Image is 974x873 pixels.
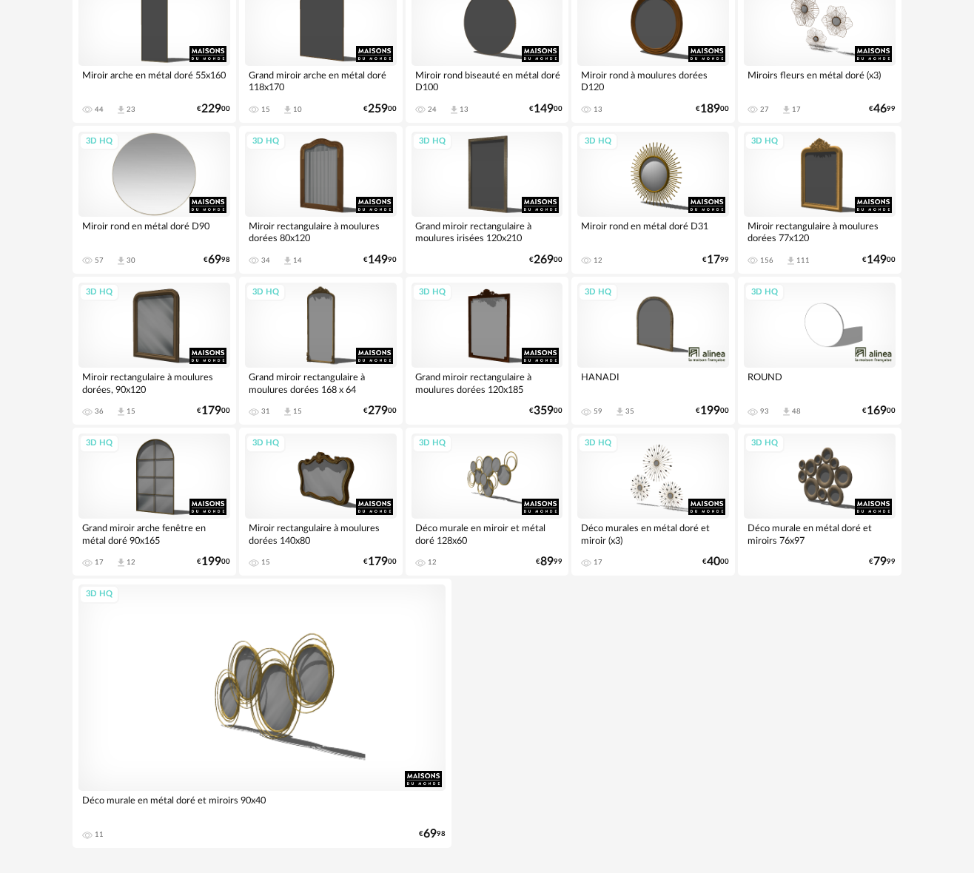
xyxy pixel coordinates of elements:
div: 59 [594,407,602,416]
div: 15 [127,407,135,416]
div: € 00 [696,406,729,416]
a: 3D HQ Grand miroir rectangulaire à moulures dorées 120x185 €35900 [406,277,569,425]
div: Déco murale en métal doré et miroirs 90x40 [78,791,446,820]
span: Download icon [115,255,127,266]
div: € 00 [363,104,397,114]
div: Miroir rectangulaire à moulures dorées 77x120 [744,217,896,246]
a: 3D HQ Déco murale en métal doré et miroirs 90x40 11 €6998 [73,579,451,848]
span: 46 [873,104,887,114]
div: 48 [792,407,801,416]
div: 12 [594,256,602,265]
div: 93 [760,407,769,416]
div: € 00 [696,104,729,114]
div: 15 [261,558,270,567]
div: 3D HQ [745,132,785,151]
div: HANADI [577,368,729,397]
div: 111 [796,256,810,265]
div: 27 [760,105,769,114]
div: Grand miroir rectangulaire à moulures dorées 120x185 [412,368,563,397]
div: Déco murales en métal doré et miroir (x3) [577,519,729,548]
span: Download icon [282,104,293,115]
div: 12 [127,558,135,567]
span: Download icon [614,406,625,417]
a: 3D HQ Miroir rond en métal doré D90 57 Download icon 30 €6998 [73,126,236,274]
div: 57 [95,256,104,265]
div: Grand miroir rectangulaire à moulures irisées 120x210 [412,217,563,246]
div: Miroirs fleurs en métal doré (x3) [744,66,896,95]
span: 259 [368,104,388,114]
div: 3D HQ [412,283,452,302]
span: Download icon [781,406,792,417]
span: 199 [700,406,720,416]
div: Miroir rond en métal doré D31 [577,217,729,246]
div: 24 [428,105,437,114]
div: Miroir rectangulaire à moulures dorées 80x120 [245,217,397,246]
span: 179 [368,557,388,567]
div: 12 [428,558,437,567]
div: 3D HQ [246,132,286,151]
div: Grand miroir arche fenêtre en métal doré 90x165 [78,519,230,548]
span: Download icon [449,104,460,115]
a: 3D HQ Grand miroir arche fenêtre en métal doré 90x165 17 Download icon 12 €19900 [73,428,236,576]
div: € 00 [363,557,397,567]
div: Miroir rectangulaire à moulures dorées 140x80 [245,519,397,548]
div: 11 [95,830,104,839]
div: € 00 [529,255,562,265]
div: € 99 [869,557,896,567]
div: 17 [95,558,104,567]
div: Miroir rectangulaire à moulures dorées, 90x120 [78,368,230,397]
div: € 00 [529,406,562,416]
span: 149 [534,104,554,114]
span: Download icon [115,406,127,417]
div: € 00 [529,104,562,114]
div: 35 [625,407,634,416]
div: 3D HQ [79,132,119,151]
span: Download icon [115,104,127,115]
div: € 99 [702,255,729,265]
div: Déco murale en miroir et métal doré 128x60 [412,519,563,548]
span: 229 [201,104,221,114]
span: 17 [707,255,720,265]
div: € 98 [419,829,446,839]
a: 3D HQ Miroir rectangulaire à moulures dorées 77x120 156 Download icon 111 €14900 [738,126,901,274]
div: € 99 [869,104,896,114]
span: 69 [208,255,221,265]
div: € 00 [197,406,230,416]
span: Download icon [785,255,796,266]
a: 3D HQ Miroir rectangulaire à moulures dorées 80x120 34 Download icon 14 €14990 [239,126,403,274]
div: € 00 [363,406,397,416]
div: € 00 [862,406,896,416]
a: 3D HQ Miroir rond en métal doré D31 12 €1799 [571,126,735,274]
a: 3D HQ ROUND 93 Download icon 48 €16900 [738,277,901,425]
div: 156 [760,256,773,265]
span: 199 [201,557,221,567]
div: Déco murale en métal doré et miroirs 76x97 [744,519,896,548]
div: 14 [293,256,302,265]
a: 3D HQ HANADI 59 Download icon 35 €19900 [571,277,735,425]
div: Grand miroir rectangulaire à moulures dorées 168 x 64 [245,368,397,397]
a: 3D HQ Déco murale en métal doré et miroirs 76x97 €7999 [738,428,901,576]
a: 3D HQ Miroir rectangulaire à moulures dorées 140x80 15 €17900 [239,428,403,576]
div: Grand miroir arche en métal doré 118x170 [245,66,397,95]
div: ROUND [744,368,896,397]
span: 269 [534,255,554,265]
div: 3D HQ [79,283,119,302]
div: 3D HQ [578,283,618,302]
div: 34 [261,256,270,265]
div: 17 [792,105,801,114]
span: Download icon [282,406,293,417]
div: 3D HQ [79,434,119,453]
div: 3D HQ [246,434,286,453]
span: 149 [368,255,388,265]
span: 169 [867,406,887,416]
div: € 99 [536,557,562,567]
div: 17 [594,558,602,567]
div: 3D HQ [745,283,785,302]
div: 13 [460,105,468,114]
span: Download icon [282,255,293,266]
span: Download icon [781,104,792,115]
div: 36 [95,407,104,416]
div: 3D HQ [745,434,785,453]
span: 79 [873,557,887,567]
div: € 00 [862,255,896,265]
